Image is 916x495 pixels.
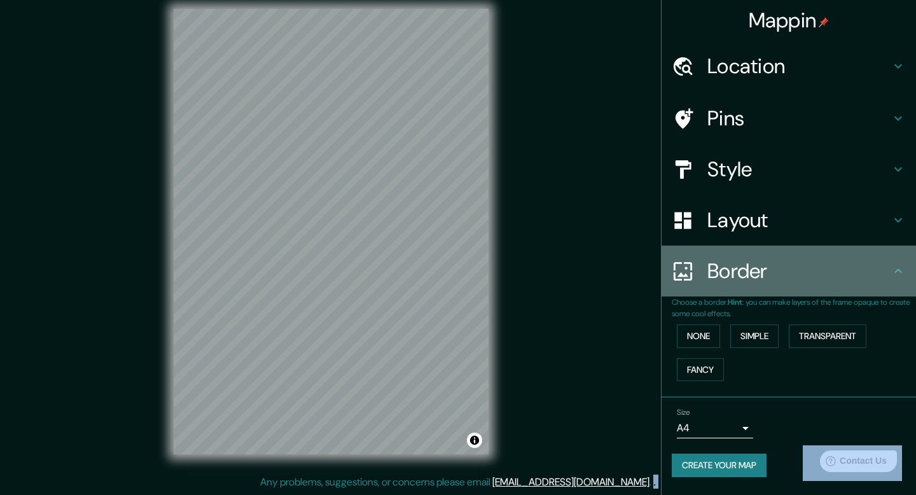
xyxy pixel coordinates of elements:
a: [EMAIL_ADDRESS][DOMAIN_NAME] [492,475,649,489]
h4: Layout [707,207,891,233]
h4: Pins [707,106,891,131]
button: Create your map [672,454,767,477]
h4: Border [707,258,891,284]
canvas: Map [174,9,489,454]
b: Hint [728,297,742,307]
div: A4 [677,418,753,438]
p: Any problems, suggestions, or concerns please email . [260,475,651,490]
div: Style [662,144,916,195]
button: None [677,324,720,348]
button: Fancy [677,358,724,382]
label: Size [677,407,690,418]
iframe: Help widget launcher [803,445,902,481]
h4: Location [707,53,891,79]
button: Toggle attribution [467,433,482,448]
div: . [653,475,656,490]
div: Layout [662,195,916,246]
button: Transparent [789,324,866,348]
div: . [651,475,653,490]
p: Choose a border. : you can make layers of the frame opaque to create some cool effects. [672,296,916,319]
div: Border [662,246,916,296]
h4: Mappin [749,8,829,33]
div: Location [662,41,916,92]
div: Pins [662,93,916,144]
img: pin-icon.png [819,17,829,27]
button: Simple [730,324,779,348]
h4: Style [707,157,891,182]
